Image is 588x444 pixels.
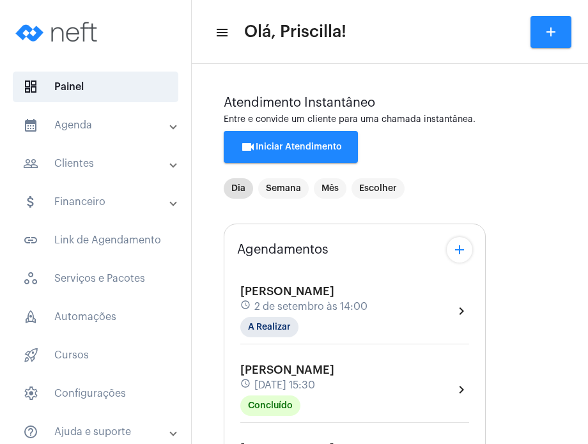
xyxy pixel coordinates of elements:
[254,301,367,312] span: 2 de setembro às 14:00
[240,286,334,297] span: [PERSON_NAME]
[215,25,228,40] mat-icon: sidenav icon
[224,115,556,125] div: Entre e convide um cliente para uma chamada instantânea.
[13,378,178,409] span: Configurações
[240,364,334,376] span: [PERSON_NAME]
[454,382,469,397] mat-icon: chevron_right
[240,142,342,151] span: Iniciar Atendimento
[23,309,38,325] span: sidenav icon
[8,187,191,217] mat-expansion-panel-header: sidenav iconFinanceiro
[543,24,559,40] mat-icon: add
[240,317,298,337] mat-chip: A Realizar
[240,139,256,155] mat-icon: videocam
[23,156,38,171] mat-icon: sidenav icon
[23,424,171,440] mat-panel-title: Ajuda e suporte
[224,131,358,163] button: Iniciar Atendimento
[13,263,178,294] span: Serviços e Pacotes
[10,6,106,57] img: logo-neft-novo-2.png
[23,348,38,363] span: sidenav icon
[23,233,38,248] mat-icon: sidenav icon
[23,118,171,133] mat-panel-title: Agenda
[452,242,467,257] mat-icon: add
[244,22,346,42] span: Olá, Priscilla!
[224,178,253,199] mat-chip: Dia
[240,378,252,392] mat-icon: schedule
[254,379,315,391] span: [DATE] 15:30
[13,225,178,256] span: Link de Agendamento
[13,72,178,102] span: Painel
[454,303,469,319] mat-icon: chevron_right
[314,178,346,199] mat-chip: Mês
[237,243,329,257] span: Agendamentos
[23,386,38,401] span: sidenav icon
[13,302,178,332] span: Automações
[23,194,38,210] mat-icon: sidenav icon
[352,178,405,199] mat-chip: Escolher
[258,178,309,199] mat-chip: Semana
[224,96,556,110] div: Atendimento Instantâneo
[23,156,171,171] mat-panel-title: Clientes
[23,271,38,286] span: sidenav icon
[13,340,178,371] span: Cursos
[23,194,171,210] mat-panel-title: Financeiro
[23,424,38,440] mat-icon: sidenav icon
[240,395,300,416] mat-chip: Concluído
[240,300,252,314] mat-icon: schedule
[23,79,38,95] span: sidenav icon
[23,118,38,133] mat-icon: sidenav icon
[8,110,191,141] mat-expansion-panel-header: sidenav iconAgenda
[8,148,191,179] mat-expansion-panel-header: sidenav iconClientes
